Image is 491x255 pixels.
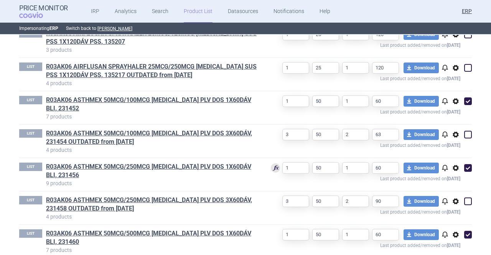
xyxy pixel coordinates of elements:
h1: R03AK06 ASTHMEX 50MCG/500MCG INH PLV DOS 1X60DÁV BLI, 231460 [46,229,259,246]
h1: R03AK06 ASTHMEX 50MCG/250MCG INH PLV DOS 1X60DÁV BLI, 231456 [46,163,259,179]
p: Last product added/removed on [259,207,460,215]
h1: R03AK06 ASTHMEX 50MCG/250MCG INH PLV DOS 3X60DÁV, 231458 OUTDATED from 6.9.2025 [46,196,259,213]
p: LIST [19,229,42,238]
p: LIST [19,196,42,204]
a: R03AK06 ASTHMEX 50MCG/500MCG [MEDICAL_DATA] PLV DOS 1X60DÁV BLI, 231460 [46,229,259,246]
p: LIST [19,63,42,71]
p: 3 products [46,46,259,54]
a: R03AK06 AIRFLUSAN SPRAYHALER 25MCG/250MCG [MEDICAL_DATA] SUS PSS 1X120DÁV PSS, 135217 OUTDATED fr... [46,63,259,79]
p: LIST [19,129,42,138]
strong: [DATE] [447,76,460,81]
p: Last product added/removed on [259,107,460,115]
p: Last product added/removed on [259,141,460,148]
p: Impersonating Switch back to [19,23,472,34]
button: Download [404,196,439,207]
p: 4 products [46,79,259,87]
h1: R03AK06 ASTHMEX 50MCG/100MCG INH PLV DOS 1X60DÁV BLI, 231452 [46,96,259,113]
button: [PERSON_NAME] [97,26,132,32]
p: Last product added/removed on [259,41,460,48]
span: COGVIO [19,12,54,18]
strong: [DATE] [447,143,460,148]
a: Price MonitorCOGVIO [19,4,68,19]
strong: [DATE] [447,243,460,248]
strong: [DATE] [447,43,460,48]
p: 4 products [46,146,259,154]
button: Download [404,63,439,73]
p: Last product added/removed on [259,241,460,248]
p: Last product added/removed on [259,174,460,181]
a: R03AK06 AIRFLUSAN SPRAYHALER 25MCG/125MCG [MEDICAL_DATA] SUS PSS 1X120DÁV PSS, 135207 [46,29,259,46]
a: R03AK06 ASTHMEX 50MCG/250MCG [MEDICAL_DATA] PLV DOS 1X60DÁV BLI, 231456 [46,163,259,179]
h1: R03AK06 AIRFLUSAN SPRAYHALER 25MCG/125MCG INH SUS PSS 1X120DÁV PSS, 135207 [46,29,259,46]
button: Download [404,29,439,40]
p: 7 products [46,246,259,254]
a: R03AK06 ASTHMEX 50MCG/250MCG [MEDICAL_DATA] PLV DOS 3X60DÁV, 231458 OUTDATED from [DATE] [46,196,259,213]
p: Last product added/removed on [259,74,460,81]
a: R03AK06 ASTHMEX 50MCG/100MCG [MEDICAL_DATA] PLV DOS 3X60DÁV, 231454 OUTDATED from [DATE] [46,129,259,146]
h1: R03AK06 AIRFLUSAN SPRAYHALER 25MCG/250MCG INH SUS PSS 1X120DÁV PSS, 135217 OUTDATED from 9.5.2025 [46,63,259,79]
button: Download [404,96,439,107]
strong: ERP [49,26,58,31]
p: LIST [19,96,42,104]
strong: [DATE] [447,176,460,181]
p: 7 products [46,113,259,120]
p: 4 products [46,213,259,220]
p: 9 products [46,179,259,187]
strong: [DATE] [447,209,460,215]
a: R03AK06 ASTHMEX 50MCG/100MCG [MEDICAL_DATA] PLV DOS 1X60DÁV BLI, 231452 [46,96,259,113]
h1: R03AK06 ASTHMEX 50MCG/100MCG INH PLV DOS 3X60DÁV, 231454 OUTDATED from 6.9.2025 [46,129,259,146]
p: LIST [19,163,42,171]
button: Download [404,229,439,240]
strong: Price Monitor [19,4,68,12]
strong: [DATE] [447,109,460,115]
button: Download [404,163,439,173]
button: Download [404,129,439,140]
